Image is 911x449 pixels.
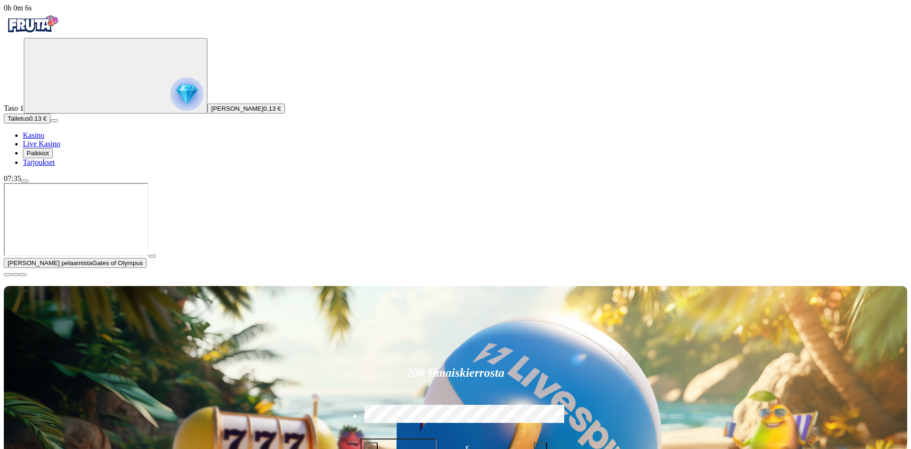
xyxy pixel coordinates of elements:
[23,131,44,139] a: Kasino
[24,38,207,114] button: reward progress
[4,273,11,276] button: close icon
[19,273,27,276] button: fullscreen icon
[4,12,61,36] img: Fruta
[29,115,47,122] span: 0.13 €
[264,105,281,112] span: 0.13 €
[4,183,148,256] iframe: Gates of Olympus
[4,174,21,182] span: 07:35
[23,158,55,166] a: Tarjoukset
[92,259,143,267] span: Gates of Olympus
[426,403,485,431] label: €150
[4,131,907,167] nav: Main menu
[11,273,19,276] button: chevron-down icon
[23,140,60,148] a: Live Kasino
[4,4,32,12] span: user session time
[4,104,24,112] span: Taso 1
[211,105,264,112] span: [PERSON_NAME]
[4,12,907,167] nav: Primary
[362,403,421,431] label: €50
[148,255,156,258] button: play icon
[207,104,285,114] button: [PERSON_NAME]0.13 €
[8,115,29,122] span: Talletus
[4,114,50,124] button: Talletusplus icon0.13 €
[4,29,61,38] a: Fruta
[4,258,147,268] button: [PERSON_NAME] pelaamistaGates of Olympus
[23,148,53,158] button: Palkkiot
[21,180,29,182] button: menu
[8,259,92,267] span: [PERSON_NAME] pelaamista
[170,77,204,111] img: reward progress
[490,403,549,431] label: €250
[27,150,49,157] span: Palkkiot
[50,119,58,122] button: menu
